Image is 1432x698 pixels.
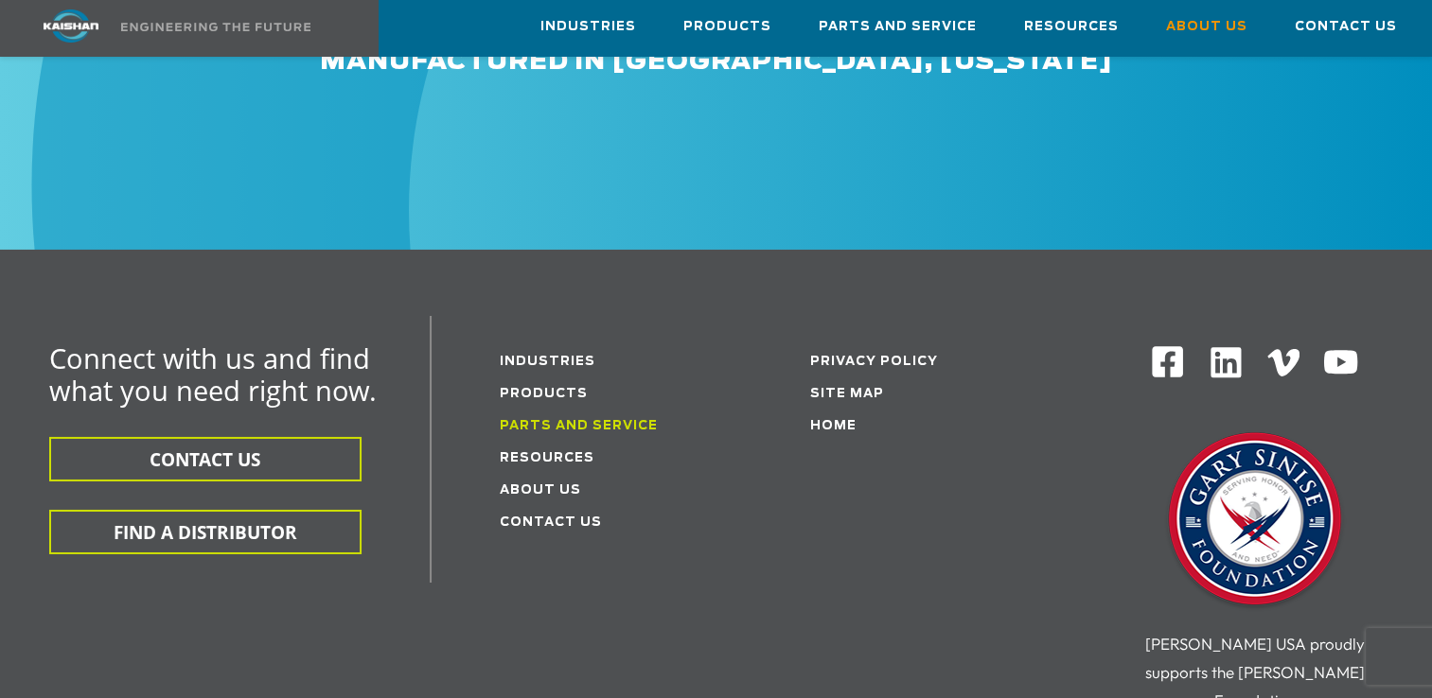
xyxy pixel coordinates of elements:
[500,356,595,368] a: Industries
[1024,16,1119,38] span: Resources
[810,420,857,432] a: Home
[1160,427,1350,616] img: Gary Sinise Foundation
[500,484,581,497] a: About Us
[1295,16,1397,38] span: Contact Us
[683,1,771,52] a: Products
[1295,1,1397,52] a: Contact Us
[819,1,977,52] a: Parts and Service
[1024,1,1119,52] a: Resources
[540,1,636,52] a: Industries
[1208,344,1245,381] img: Linkedin
[1150,344,1185,379] img: Facebook
[1166,16,1247,38] span: About Us
[500,516,602,529] a: Contact Us
[810,388,884,400] a: Site Map
[500,452,594,464] a: Resources
[500,388,588,400] a: Products
[500,420,658,432] a: Parts and service
[49,510,362,554] button: FIND A DISTRIBUTOR
[49,340,377,409] span: Connect with us and find what you need right now.
[819,16,977,38] span: Parts and Service
[540,16,636,38] span: Industries
[121,23,310,31] img: Engineering the future
[1267,349,1299,376] img: Vimeo
[1322,344,1359,381] img: Youtube
[1166,1,1247,52] a: About Us
[49,437,362,481] button: CONTACT US
[810,356,938,368] a: Privacy Policy
[683,16,771,38] span: Products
